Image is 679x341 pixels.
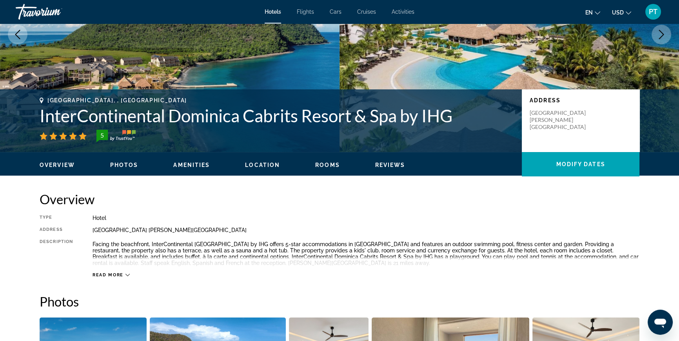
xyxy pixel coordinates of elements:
[40,215,73,221] div: Type
[530,97,632,103] p: Address
[40,162,75,168] span: Overview
[530,109,592,131] p: [GEOGRAPHIC_DATA] [PERSON_NAME][GEOGRAPHIC_DATA]
[297,9,314,15] a: Flights
[110,162,138,168] span: Photos
[652,25,671,44] button: Next image
[612,7,631,18] button: Change currency
[8,25,27,44] button: Previous image
[94,131,110,140] div: 5
[93,272,130,278] button: Read more
[16,2,94,22] a: Travorium
[173,161,210,169] button: Amenities
[40,239,73,268] div: Description
[40,294,639,309] h2: Photos
[585,7,600,18] button: Change language
[648,310,673,335] iframe: Button to launch messaging window
[93,227,639,233] div: [GEOGRAPHIC_DATA] [PERSON_NAME][GEOGRAPHIC_DATA]
[40,161,75,169] button: Overview
[40,227,73,233] div: Address
[392,9,414,15] a: Activities
[47,97,187,103] span: [GEOGRAPHIC_DATA], , [GEOGRAPHIC_DATA]
[40,191,639,207] h2: Overview
[245,162,280,168] span: Location
[245,161,280,169] button: Location
[96,130,136,142] img: TrustYou guest rating badge
[40,105,514,126] h1: InterContinental Dominica Cabrits Resort & Spa by IHG
[522,152,639,176] button: Modify Dates
[556,161,605,167] span: Modify Dates
[357,9,376,15] a: Cruises
[315,161,340,169] button: Rooms
[110,161,138,169] button: Photos
[375,162,405,168] span: Reviews
[330,9,341,15] a: Cars
[93,272,123,278] span: Read more
[643,4,663,20] button: User Menu
[265,9,281,15] a: Hotels
[315,162,340,168] span: Rooms
[173,162,210,168] span: Amenities
[375,161,405,169] button: Reviews
[649,8,657,16] span: PT
[93,241,639,266] p: Facing the beachfront, InterContinental [GEOGRAPHIC_DATA] by IHG offers 5-star accommodations in ...
[93,215,639,221] div: Hotel
[612,9,624,16] span: USD
[585,9,593,16] span: en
